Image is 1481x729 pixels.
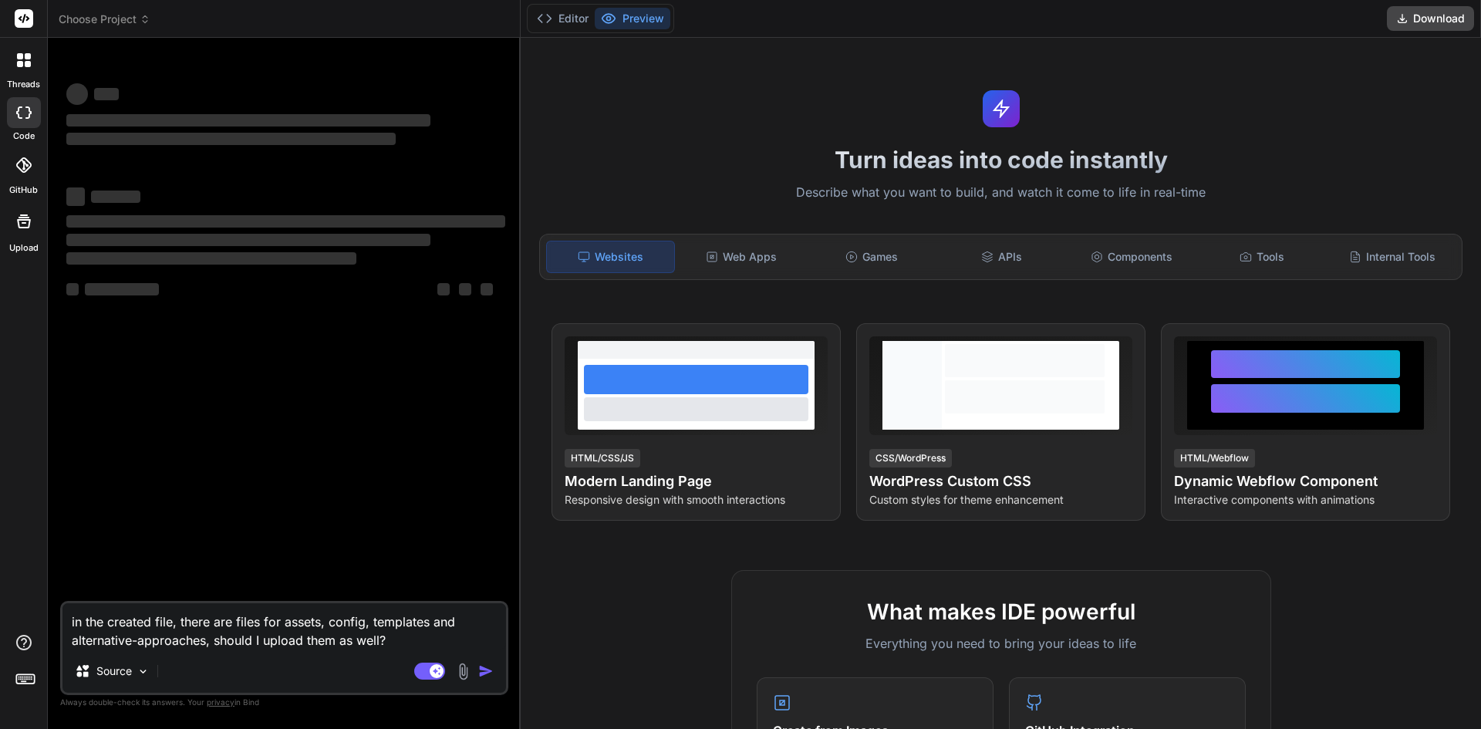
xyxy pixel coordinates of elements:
span: ‌ [437,283,450,295]
h1: Turn ideas into code instantly [530,146,1472,174]
span: ‌ [66,187,85,206]
span: ‌ [91,191,140,203]
h4: Dynamic Webflow Component [1174,471,1437,492]
label: threads [7,78,40,91]
button: Preview [595,8,670,29]
label: GitHub [9,184,38,197]
div: HTML/CSS/JS [565,449,640,467]
span: ‌ [66,252,356,265]
span: ‌ [66,83,88,105]
div: CSS/WordPress [869,449,952,467]
img: icon [478,663,494,679]
span: Choose Project [59,12,150,27]
p: Responsive design with smooth interactions [565,492,828,508]
h4: WordPress Custom CSS [869,471,1132,492]
span: ‌ [85,283,159,295]
span: ‌ [66,215,505,228]
p: Describe what you want to build, and watch it come to life in real-time [530,183,1472,203]
img: Pick Models [137,665,150,678]
div: HTML/Webflow [1174,449,1255,467]
label: Upload [9,241,39,255]
div: Websites [546,241,675,273]
span: ‌ [481,283,493,295]
div: Internal Tools [1328,241,1456,273]
button: Editor [531,8,595,29]
span: ‌ [66,283,79,295]
p: Interactive components with animations [1174,492,1437,508]
h4: Modern Landing Page [565,471,828,492]
button: Download [1387,6,1474,31]
span: ‌ [66,234,430,246]
p: Everything you need to bring your ideas to life [757,634,1246,653]
img: attachment [454,663,472,680]
div: Web Apps [678,241,805,273]
label: code [13,130,35,143]
span: ‌ [94,88,119,100]
p: Source [96,663,132,679]
textarea: in the created file, there are files for assets, config, templates and alternative-approaches, sh... [62,603,506,650]
p: Custom styles for theme enhancement [869,492,1132,508]
span: ‌ [459,283,471,295]
h2: What makes IDE powerful [757,596,1246,628]
span: ‌ [66,114,430,127]
span: privacy [207,697,234,707]
span: ‌ [66,133,396,145]
div: APIs [938,241,1065,273]
div: Tools [1199,241,1326,273]
div: Games [808,241,936,273]
div: Components [1068,241,1196,273]
p: Always double-check its answers. Your in Bind [60,695,508,710]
